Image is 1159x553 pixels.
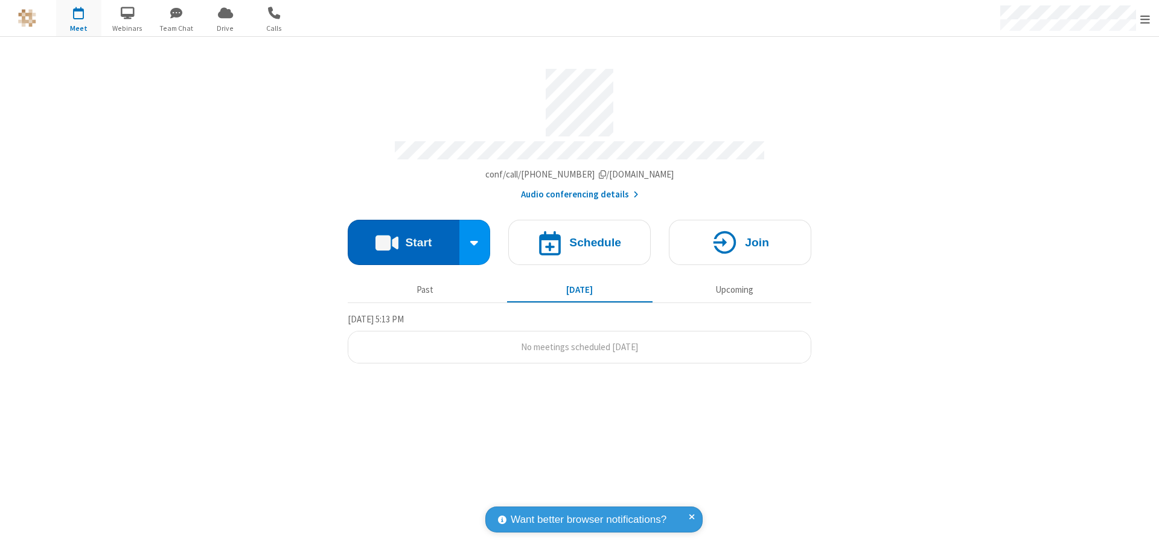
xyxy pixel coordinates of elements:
[485,168,674,182] button: Copy my meeting room linkCopy my meeting room link
[508,220,651,265] button: Schedule
[521,188,639,202] button: Audio conferencing details
[348,220,459,265] button: Start
[521,341,638,353] span: No meetings scheduled [DATE]
[348,60,811,202] section: Account details
[154,23,199,34] span: Team Chat
[511,512,666,528] span: Want better browser notifications?
[507,278,653,301] button: [DATE]
[569,237,621,248] h4: Schedule
[1129,522,1150,545] iframe: Chat
[348,313,404,325] span: [DATE] 5:13 PM
[105,23,150,34] span: Webinars
[18,9,36,27] img: QA Selenium DO NOT DELETE OR CHANGE
[662,278,807,301] button: Upcoming
[745,237,769,248] h4: Join
[252,23,297,34] span: Calls
[203,23,248,34] span: Drive
[669,220,811,265] button: Join
[353,278,498,301] button: Past
[459,220,491,265] div: Start conference options
[485,168,674,180] span: Copy my meeting room link
[56,23,101,34] span: Meet
[348,312,811,364] section: Today's Meetings
[405,237,432,248] h4: Start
